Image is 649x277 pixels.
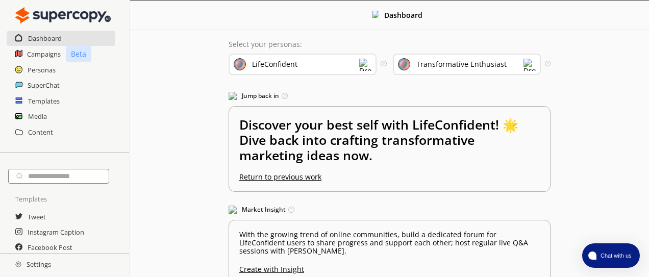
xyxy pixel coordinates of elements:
button: atlas-launcher [582,243,640,268]
div: LifeConfident [252,60,297,68]
a: Templates [28,93,60,109]
a: SuperChat [28,78,60,93]
a: Content [28,124,53,140]
img: Tooltip Icon [545,61,551,66]
a: Tweet [28,209,46,224]
p: Beta [66,46,91,62]
span: Chat with us [596,251,634,260]
img: Market Insight [229,206,237,214]
img: Audience Icon [398,58,410,70]
p: With the growing trend of online communities, build a dedicated forum for LifeConfident users to ... [239,231,540,255]
img: Dropdown Icon [523,59,536,71]
p: Select your personas: [229,40,551,48]
u: Create with Insight [239,260,540,273]
img: Tooltip Icon [288,207,294,213]
h3: Jump back in [229,88,551,104]
a: Personas [28,62,56,78]
img: Close [15,5,111,26]
img: Jump Back In [229,92,237,100]
a: Campaigns [27,46,61,62]
img: Close [372,11,379,18]
u: Return to previous work [239,172,321,182]
img: Brand Icon [234,58,246,70]
h3: Market Insight [229,202,551,217]
img: Tooltip Icon [381,61,386,66]
a: Instagram Caption [28,224,84,240]
div: Transformative Enthusiast [416,60,507,68]
a: Dashboard [28,31,62,46]
h2: Discover your best self with LifeConfident! 🌟 Dive back into crafting transformative marketing id... [239,117,540,173]
a: Facebook Post [28,240,72,255]
a: Media [28,109,47,124]
img: Tooltip Icon [282,93,288,99]
img: Dropdown Icon [359,59,371,71]
b: Dashboard [384,10,422,20]
img: Close [15,261,21,267]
